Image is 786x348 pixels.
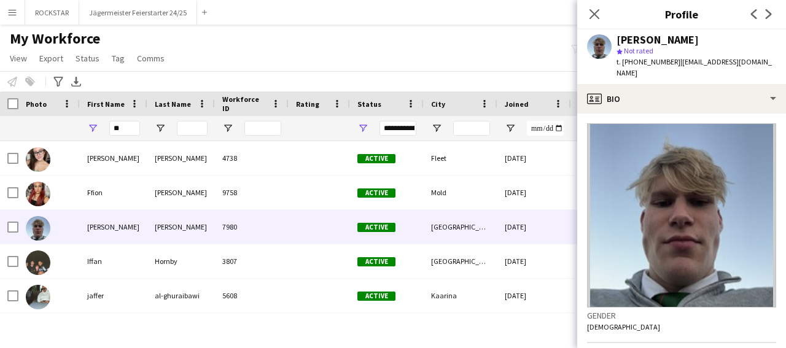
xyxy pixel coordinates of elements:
[215,141,289,175] div: 4738
[617,34,699,45] div: [PERSON_NAME]
[147,176,215,209] div: [PERSON_NAME]
[215,313,289,347] div: 4500
[80,141,147,175] div: [PERSON_NAME]
[132,50,169,66] a: Comms
[617,57,680,66] span: t. [PHONE_NUMBER]
[431,123,442,134] button: Open Filter Menu
[76,53,99,64] span: Status
[424,176,497,209] div: Mold
[155,123,166,134] button: Open Filter Menu
[10,53,27,64] span: View
[497,313,571,347] div: [DATE]
[431,99,445,109] span: City
[222,95,267,113] span: Workforce ID
[26,99,47,109] span: Photo
[80,313,147,347] div: Raffi
[357,257,395,266] span: Active
[5,50,32,66] a: View
[155,99,191,109] span: Last Name
[497,279,571,312] div: [DATE]
[79,1,197,25] button: Jägermeister Feierstarter 24/25
[357,292,395,301] span: Active
[357,188,395,198] span: Active
[577,6,786,22] h3: Profile
[25,1,79,25] button: ROCKSTAR
[10,29,100,48] span: My Workforce
[87,123,98,134] button: Open Filter Menu
[107,50,130,66] a: Tag
[137,53,165,64] span: Comms
[424,244,497,278] div: [GEOGRAPHIC_DATA]
[505,99,529,109] span: Joined
[80,210,147,244] div: [PERSON_NAME]
[424,279,497,312] div: Kaarina
[215,244,289,278] div: 3807
[147,210,215,244] div: [PERSON_NAME]
[26,285,50,309] img: jaffer al-ghuraibawi
[215,176,289,209] div: 9758
[26,147,50,172] img: Effie Carter
[147,244,215,278] div: Hornby
[497,244,571,278] div: [DATE]
[424,313,497,347] div: [GEOGRAPHIC_DATA]
[26,250,50,275] img: Iffan Hornby
[571,313,645,347] div: 681 days
[357,223,395,232] span: Active
[424,210,497,244] div: [GEOGRAPHIC_DATA]
[357,123,368,134] button: Open Filter Menu
[51,74,66,89] app-action-btn: Advanced filters
[357,99,381,109] span: Status
[177,121,208,136] input: Last Name Filter Input
[587,123,776,307] img: Crew avatar or photo
[26,182,50,206] img: Ffion Williams
[296,99,319,109] span: Rating
[424,141,497,175] div: Fleet
[453,121,490,136] input: City Filter Input
[587,322,660,331] span: [DEMOGRAPHIC_DATA]
[587,310,776,321] h3: Gender
[71,50,104,66] a: Status
[147,313,215,347] div: Harley
[222,123,233,134] button: Open Filter Menu
[244,121,281,136] input: Workforce ID Filter Input
[112,53,125,64] span: Tag
[80,244,147,278] div: Iffan
[357,154,395,163] span: Active
[147,279,215,312] div: al-ghuraibawi
[497,176,571,209] div: [DATE]
[69,74,84,89] app-action-btn: Export XLSX
[87,99,125,109] span: First Name
[147,141,215,175] div: [PERSON_NAME]
[505,123,516,134] button: Open Filter Menu
[215,279,289,312] div: 5608
[617,57,772,77] span: | [EMAIL_ADDRESS][DOMAIN_NAME]
[26,216,50,241] img: Griffith Shaylor
[34,50,68,66] a: Export
[80,176,147,209] div: Ffion
[571,176,645,209] div: 25 days
[577,84,786,114] div: Bio
[527,121,564,136] input: Joined Filter Input
[80,279,147,312] div: jaffer
[109,121,140,136] input: First Name Filter Input
[39,53,63,64] span: Export
[215,210,289,244] div: 7980
[497,141,571,175] div: [DATE]
[624,46,653,55] span: Not rated
[497,210,571,244] div: [DATE]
